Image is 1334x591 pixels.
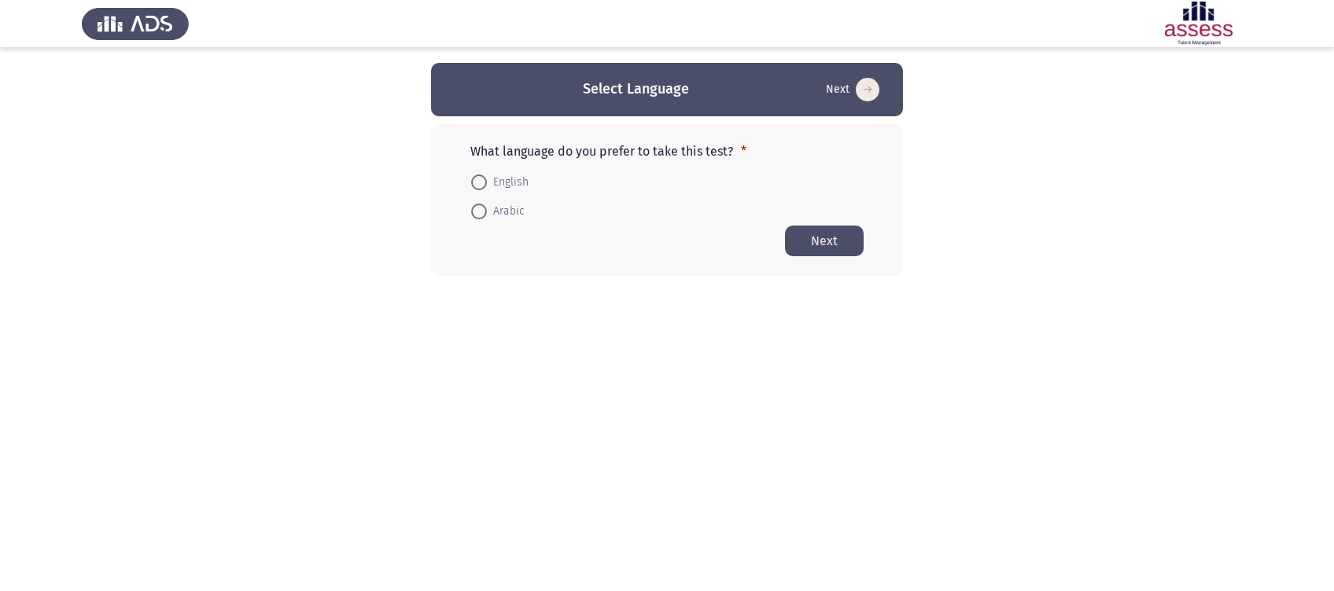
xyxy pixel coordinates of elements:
[821,77,884,102] button: Start assessment
[487,202,525,221] span: Arabic
[470,144,864,159] p: What language do you prefer to take this test?
[583,79,689,99] h3: Select Language
[785,226,864,256] button: Start assessment
[487,173,529,192] span: English
[1145,2,1252,46] img: Assessment logo of ASSESS 16PD (R2) - THL
[82,2,189,46] img: Assess Talent Management logo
